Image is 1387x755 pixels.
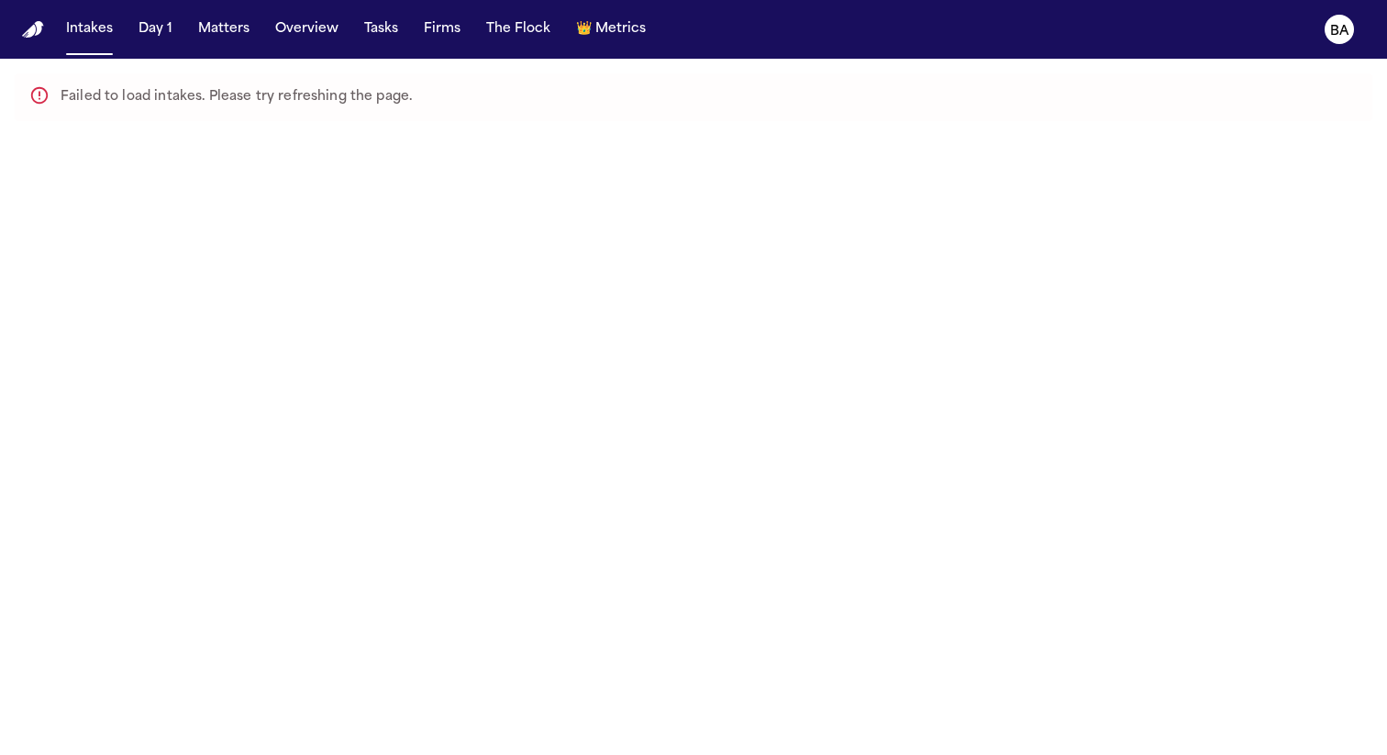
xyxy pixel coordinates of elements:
text: BA [1330,25,1349,38]
img: Finch Logo [22,21,44,39]
button: The Flock [479,13,558,46]
button: Tasks [357,13,405,46]
span: crown [576,20,592,39]
button: Day 1 [131,13,180,46]
span: Metrics [595,20,646,39]
button: Overview [268,13,346,46]
button: crownMetrics [569,13,653,46]
div: Failed to load intakes. Please try refreshing the page. [61,79,412,116]
button: Firms [416,13,468,46]
button: Matters [191,13,257,46]
a: Home [22,21,44,39]
button: Intakes [59,13,120,46]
